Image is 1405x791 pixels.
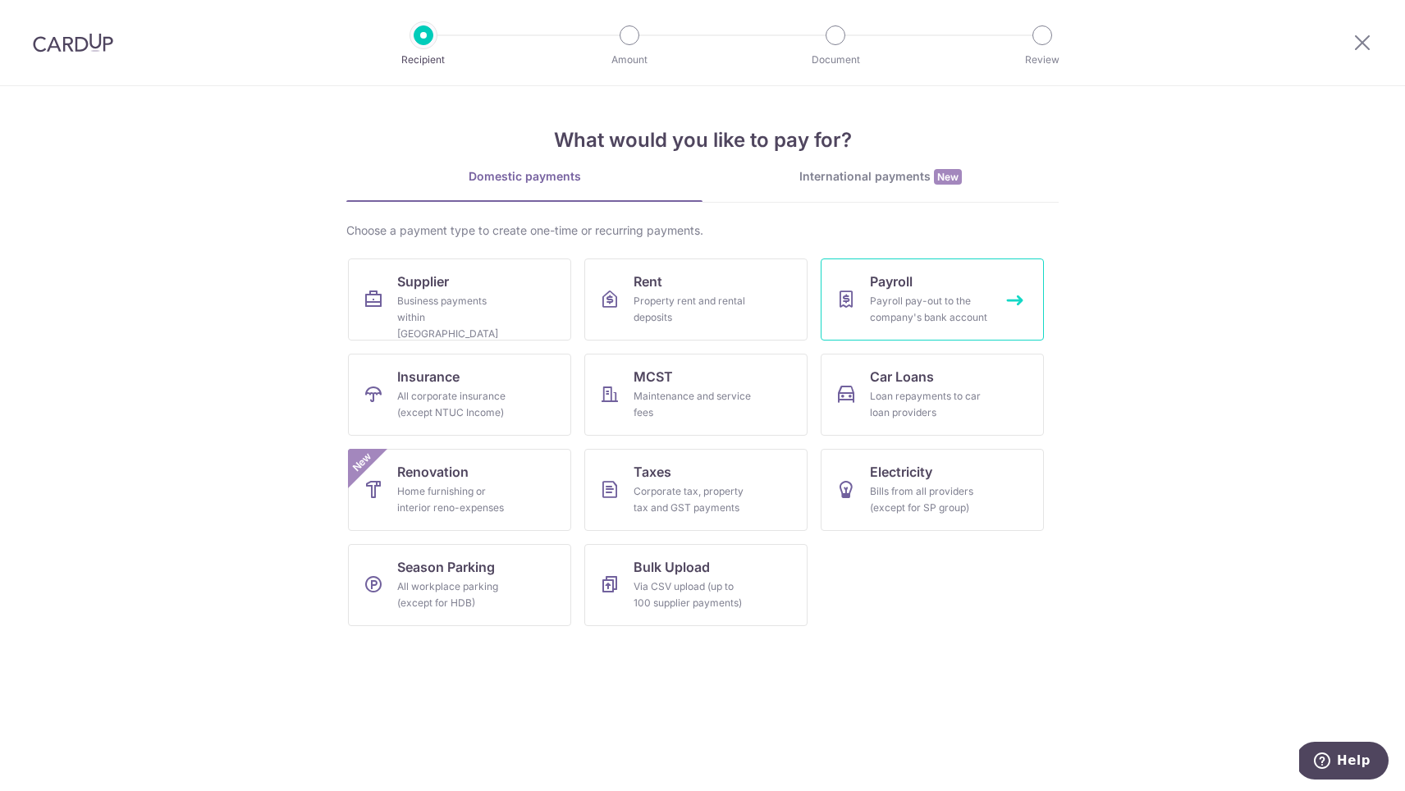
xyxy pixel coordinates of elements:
[397,272,449,291] span: Supplier
[634,557,710,577] span: Bulk Upload
[634,367,673,386] span: MCST
[584,354,808,436] a: MCSTMaintenance and service fees
[870,272,913,291] span: Payroll
[363,52,484,68] p: Recipient
[634,272,662,291] span: Rent
[348,354,571,436] a: InsuranceAll corporate insurance (except NTUC Income)
[634,388,752,421] div: Maintenance and service fees
[397,293,515,342] div: Business payments within [GEOGRAPHIC_DATA]
[397,462,469,482] span: Renovation
[348,544,571,626] a: Season ParkingAll workplace parking (except for HDB)
[569,52,690,68] p: Amount
[349,449,376,476] span: New
[702,168,1059,185] div: International payments
[870,367,934,386] span: Car Loans
[584,544,808,626] a: Bulk UploadVia CSV upload (up to 100 supplier payments)
[397,557,495,577] span: Season Parking
[870,388,988,421] div: Loan repayments to car loan providers
[397,367,460,386] span: Insurance
[821,449,1044,531] a: ElectricityBills from all providers (except for SP group)
[870,462,932,482] span: Electricity
[934,169,962,185] span: New
[634,578,752,611] div: Via CSV upload (up to 100 supplier payments)
[634,462,671,482] span: Taxes
[1299,742,1389,783] iframe: Opens a widget where you can find more information
[397,483,515,516] div: Home furnishing or interior reno-expenses
[634,293,752,326] div: Property rent and rental deposits
[870,483,988,516] div: Bills from all providers (except for SP group)
[346,222,1059,239] div: Choose a payment type to create one-time or recurring payments.
[397,578,515,611] div: All workplace parking (except for HDB)
[775,52,896,68] p: Document
[870,293,988,326] div: Payroll pay-out to the company's bank account
[397,388,515,421] div: All corporate insurance (except NTUC Income)
[33,33,113,53] img: CardUp
[821,354,1044,436] a: Car LoansLoan repayments to car loan providers
[346,126,1059,155] h4: What would you like to pay for?
[634,483,752,516] div: Corporate tax, property tax and GST payments
[821,258,1044,341] a: PayrollPayroll pay-out to the company's bank account
[982,52,1103,68] p: Review
[348,258,571,341] a: SupplierBusiness payments within [GEOGRAPHIC_DATA]
[584,258,808,341] a: RentProperty rent and rental deposits
[346,168,702,185] div: Domestic payments
[348,449,571,531] a: RenovationHome furnishing or interior reno-expensesNew
[584,449,808,531] a: TaxesCorporate tax, property tax and GST payments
